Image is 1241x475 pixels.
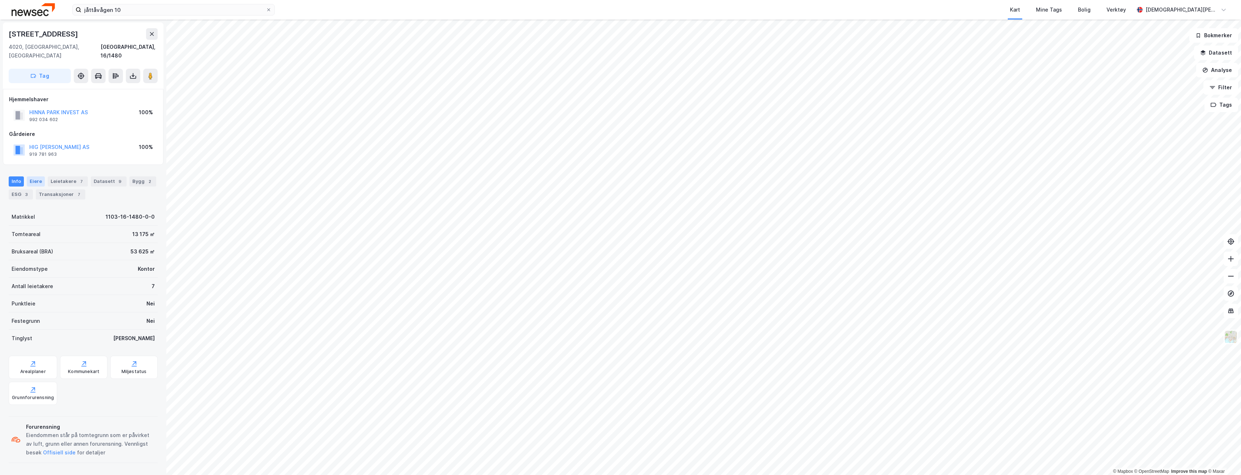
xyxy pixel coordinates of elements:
[139,143,153,151] div: 100%
[27,176,45,187] div: Eiere
[121,369,147,375] div: Miljøstatus
[152,282,155,291] div: 7
[131,247,155,256] div: 53 625 ㎡
[1203,80,1238,95] button: Filter
[26,423,155,431] div: Forurensning
[116,178,124,185] div: 9
[12,282,53,291] div: Antall leietakere
[9,28,80,40] div: [STREET_ADDRESS]
[1036,5,1062,14] div: Mine Tags
[139,108,153,117] div: 100%
[138,265,155,273] div: Kontor
[1078,5,1091,14] div: Bolig
[9,189,33,200] div: ESG
[20,369,46,375] div: Arealplaner
[12,395,54,401] div: Grunnforurensning
[12,3,55,16] img: newsec-logo.f6e21ccffca1b3a03d2d.png
[1146,5,1218,14] div: [DEMOGRAPHIC_DATA][PERSON_NAME]
[1106,5,1126,14] div: Verktøy
[146,299,155,308] div: Nei
[1010,5,1020,14] div: Kart
[1171,469,1207,474] a: Improve this map
[75,191,82,198] div: 7
[1224,330,1238,344] img: Z
[26,431,155,457] div: Eiendommen står på tomtegrunn som er påvirket av luft, grunn eller annen forurensning. Vennligst ...
[146,317,155,325] div: Nei
[36,189,85,200] div: Transaksjoner
[9,69,71,83] button: Tag
[81,4,266,15] input: Søk på adresse, matrikkel, gårdeiere, leietakere eller personer
[1204,98,1238,112] button: Tags
[12,230,40,239] div: Tomteareal
[12,247,53,256] div: Bruksareal (BRA)
[12,317,40,325] div: Festegrunn
[29,151,57,157] div: 919 781 963
[68,369,99,375] div: Kommunekart
[12,299,35,308] div: Punktleie
[1194,46,1238,60] button: Datasett
[9,176,24,187] div: Info
[9,130,157,138] div: Gårdeiere
[1205,440,1241,475] div: Kontrollprogram for chat
[1189,28,1238,43] button: Bokmerker
[1113,469,1133,474] a: Mapbox
[9,43,101,60] div: 4020, [GEOGRAPHIC_DATA], [GEOGRAPHIC_DATA]
[1196,63,1238,77] button: Analyse
[78,178,85,185] div: 7
[91,176,127,187] div: Datasett
[12,265,48,273] div: Eiendomstype
[48,176,88,187] div: Leietakere
[113,334,155,343] div: [PERSON_NAME]
[29,117,58,123] div: 992 034 602
[106,213,155,221] div: 1103-16-1480-0-0
[12,334,32,343] div: Tinglyst
[146,178,153,185] div: 2
[1205,440,1241,475] iframe: Chat Widget
[132,230,155,239] div: 13 175 ㎡
[23,191,30,198] div: 3
[1134,469,1169,474] a: OpenStreetMap
[129,176,156,187] div: Bygg
[9,95,157,104] div: Hjemmelshaver
[101,43,158,60] div: [GEOGRAPHIC_DATA], 16/1480
[12,213,35,221] div: Matrikkel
